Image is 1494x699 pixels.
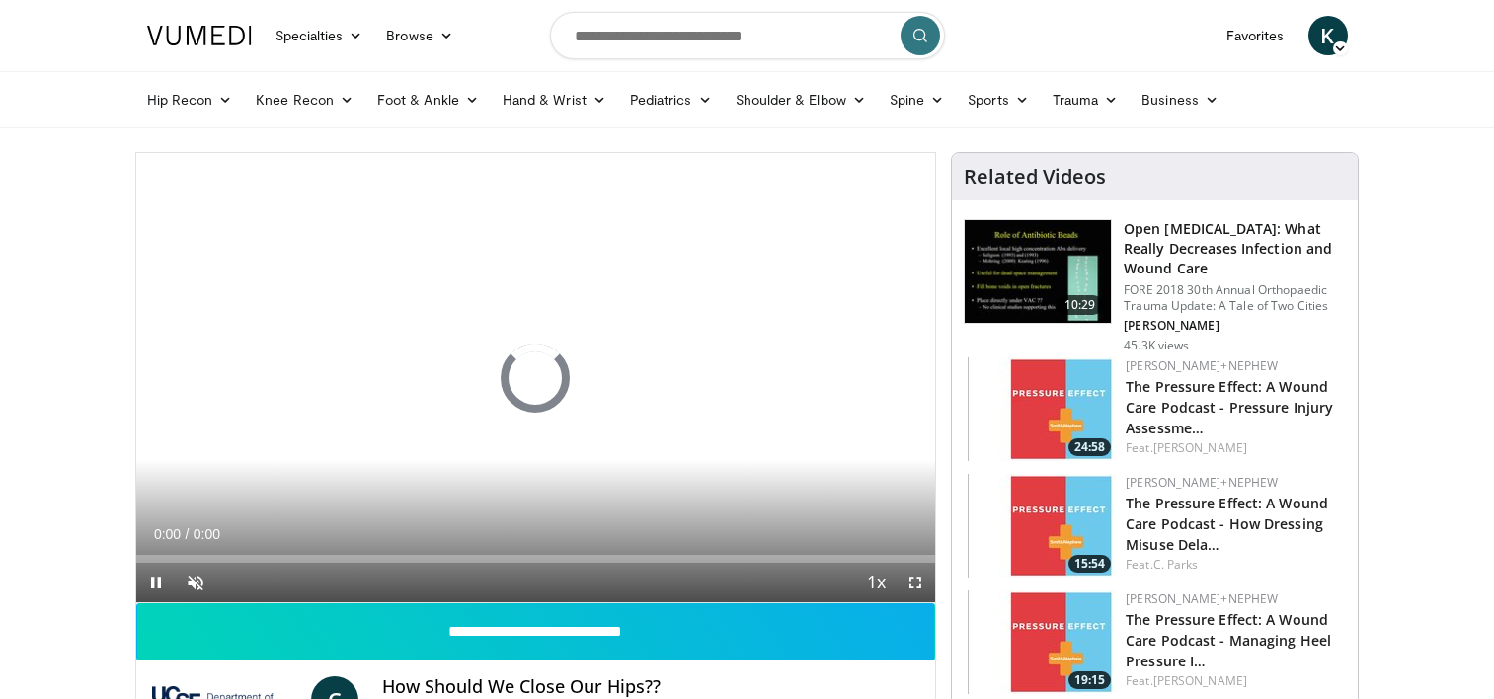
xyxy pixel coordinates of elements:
span: 0:00 [194,526,220,542]
a: The Pressure Effect: A Wound Care Podcast - Managing Heel Pressure I… [1126,610,1331,670]
a: 19:15 [968,590,1116,694]
div: Feat. [1126,556,1342,574]
span: 24:58 [1068,438,1111,456]
button: Fullscreen [896,563,935,602]
a: K [1308,16,1348,55]
span: / [186,526,190,542]
a: Spine [878,80,956,119]
button: Unmute [176,563,215,602]
p: FORE 2018 30th Annual Orthopaedic Trauma Update: A Tale of Two Cities [1124,282,1346,314]
a: 24:58 [968,357,1116,461]
a: The Pressure Effect: A Wound Care Podcast - Pressure Injury Assessme… [1126,377,1333,437]
div: Feat. [1126,672,1342,690]
p: 45.3K views [1124,338,1189,353]
a: Browse [374,16,465,55]
a: C. Parks [1153,556,1199,573]
a: [PERSON_NAME]+Nephew [1126,590,1278,607]
span: 0:00 [154,526,181,542]
input: Search topics, interventions [550,12,945,59]
a: Foot & Ankle [365,80,491,119]
img: ded7be61-cdd8-40fc-98a3-de551fea390e.150x105_q85_crop-smart_upscale.jpg [965,220,1111,323]
a: [PERSON_NAME] [1153,672,1247,689]
span: 15:54 [1068,555,1111,573]
h3: Open [MEDICAL_DATA]: What Really Decreases Infection and Wound Care [1124,219,1346,278]
a: Trauma [1041,80,1131,119]
img: VuMedi Logo [147,26,252,45]
a: Sports [956,80,1041,119]
div: Feat. [1126,439,1342,457]
h4: Related Videos [964,165,1106,189]
a: Knee Recon [244,80,365,119]
button: Playback Rate [856,563,896,602]
a: Shoulder & Elbow [724,80,878,119]
button: Pause [136,563,176,602]
a: 10:29 Open [MEDICAL_DATA]: What Really Decreases Infection and Wound Care FORE 2018 30th Annual O... [964,219,1346,353]
a: Hip Recon [135,80,245,119]
a: Pediatrics [618,80,724,119]
span: 10:29 [1057,295,1104,315]
span: 19:15 [1068,671,1111,689]
a: Favorites [1215,16,1297,55]
img: 60a7b2e5-50df-40c4-868a-521487974819.150x105_q85_crop-smart_upscale.jpg [968,590,1116,694]
p: [PERSON_NAME] [1124,318,1346,334]
a: Business [1130,80,1230,119]
a: Specialties [264,16,375,55]
a: [PERSON_NAME]+Nephew [1126,357,1278,374]
video-js: Video Player [136,153,936,603]
a: 15:54 [968,474,1116,578]
a: [PERSON_NAME]+Nephew [1126,474,1278,491]
img: 61e02083-5525-4adc-9284-c4ef5d0bd3c4.150x105_q85_crop-smart_upscale.jpg [968,474,1116,578]
a: [PERSON_NAME] [1153,439,1247,456]
a: The Pressure Effect: A Wound Care Podcast - How Dressing Misuse Dela… [1126,494,1328,554]
div: Progress Bar [136,555,936,563]
a: Hand & Wrist [491,80,618,119]
h4: How Should We Close Our Hips?? [382,676,919,698]
img: 2a658e12-bd38-46e9-9f21-8239cc81ed40.150x105_q85_crop-smart_upscale.jpg [968,357,1116,461]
